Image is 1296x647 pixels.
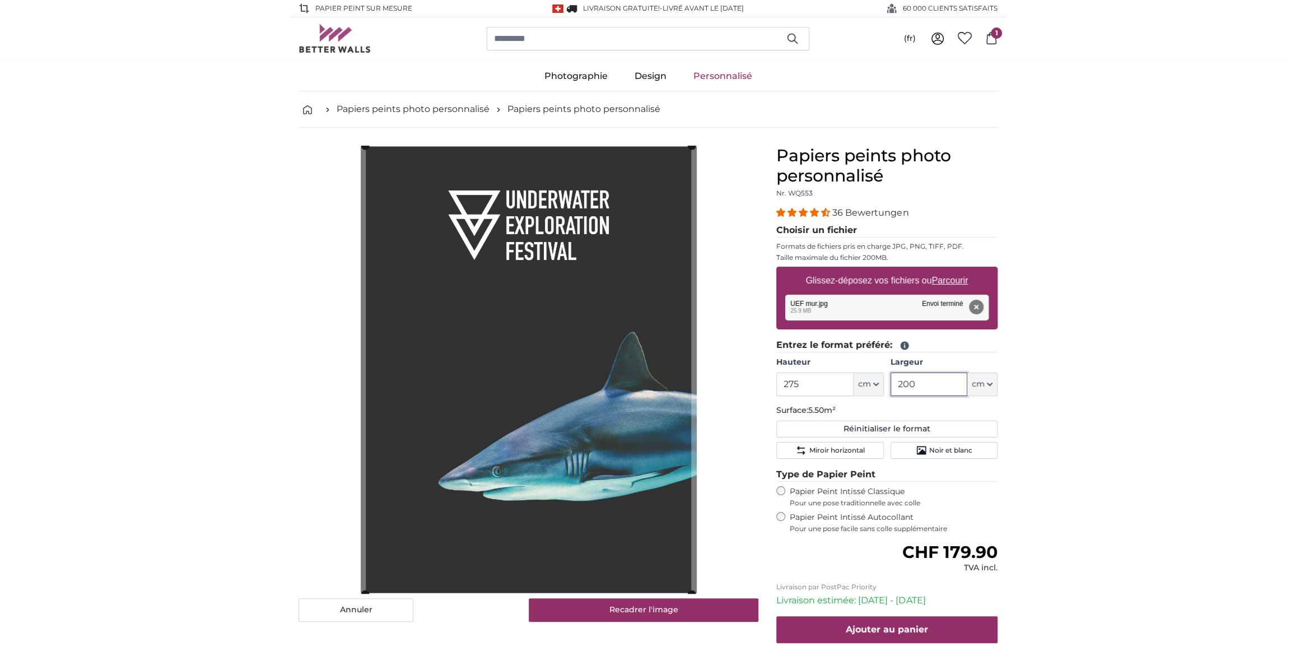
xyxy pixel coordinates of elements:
p: Surface: [776,405,997,416]
img: Suisse [552,4,563,13]
nav: breadcrumbs [299,91,997,128]
button: (fr) [894,29,924,49]
p: Formats de fichiers pris en charge JPG, PNG, TIFF, PDF. [776,242,997,251]
legend: Type de Papier Peint [776,468,997,482]
span: Pour une pose traditionnelle avec colle [790,499,997,508]
span: Miroir horizontal [809,446,864,455]
a: Personnalisé [680,62,766,91]
span: cm [972,379,985,390]
span: CHF 179.90 [902,542,997,562]
button: Miroir horizontal [776,442,883,459]
a: Papiers peints photo personnalisé [507,103,660,116]
img: Betterwalls [299,24,371,53]
span: Papier peint sur mesure [315,3,412,13]
button: Ajouter au panier [776,616,997,643]
span: 36 Bewertungen [832,207,908,218]
div: TVA incl. [902,562,997,574]
p: Taille maximale du fichier 200MB. [776,253,997,262]
span: Livré avant le [DATE] [663,4,744,12]
h1: Papiers peints photo personnalisé [776,146,997,186]
span: Ajouter au panier [846,624,928,635]
button: Recadrer l'image [529,598,759,622]
span: 1 [991,27,1002,39]
p: Livraison par PostPac Priority [776,583,997,592]
legend: Choisir un fichier [776,224,997,238]
button: Réinitialiser le format [776,421,997,437]
span: - [660,4,744,12]
a: Design [621,62,680,91]
span: Livraison GRATUITE! [583,4,660,12]
label: Largeur [891,357,997,368]
span: Pour une pose facile sans colle supplémentaire [790,524,997,533]
button: Annuler [299,598,413,622]
label: Hauteur [776,357,883,368]
u: Parcourir [932,276,968,285]
p: Livraison estimée: [DATE] - [DATE] [776,594,997,607]
span: cm [858,379,871,390]
button: Noir et blanc [891,442,997,459]
button: cm [967,373,997,396]
label: Papier Peint Intissé Classique [790,486,997,508]
span: Noir et blanc [929,446,972,455]
span: 5.50m² [808,405,836,415]
span: 4.31 stars [776,207,832,218]
a: Photographie [531,62,621,91]
label: Papier Peint Intissé Autocollant [790,512,997,533]
button: cm [854,373,884,396]
legend: Entrez le format préféré: [776,338,997,352]
span: 60 000 CLIENTS SATISFAITS [903,3,997,13]
span: Nr. WQ553 [776,189,813,197]
a: Papiers peints photo personnalisé [337,103,490,116]
label: Glissez-déposez vos fichiers ou [801,269,973,292]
